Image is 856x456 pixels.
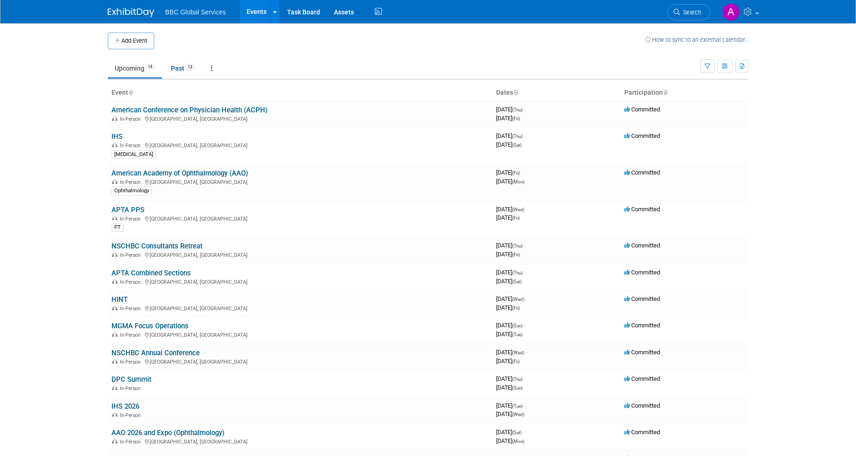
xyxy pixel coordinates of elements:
[165,8,226,16] span: BBC Global Services
[496,206,527,213] span: [DATE]
[526,349,527,356] span: -
[112,252,118,257] img: In-Person Event
[512,430,522,435] span: (Sat)
[524,106,525,113] span: -
[120,143,144,149] span: In-Person
[112,359,118,364] img: In-Person Event
[164,59,202,77] a: Past13
[512,439,524,444] span: (Mon)
[496,115,520,122] span: [DATE]
[111,358,489,365] div: [GEOGRAPHIC_DATA], [GEOGRAPHIC_DATA]
[111,437,489,445] div: [GEOGRAPHIC_DATA], [GEOGRAPHIC_DATA]
[496,278,522,285] span: [DATE]
[111,304,489,312] div: [GEOGRAPHIC_DATA], [GEOGRAPHIC_DATA]
[645,36,749,43] a: How to sync to an external calendar...
[512,297,524,302] span: (Wed)
[120,412,144,418] span: In-Person
[120,439,144,445] span: In-Person
[512,404,523,409] span: (Tue)
[111,187,152,195] div: Ophthalmology
[111,106,268,114] a: American Conference on Physician Health (ACPH)
[112,332,118,337] img: In-Person Event
[112,179,118,184] img: In-Person Event
[496,375,525,382] span: [DATE]
[111,115,489,122] div: [GEOGRAPHIC_DATA], [GEOGRAPHIC_DATA]
[523,429,524,436] span: -
[496,242,525,249] span: [DATE]
[111,169,248,177] a: American Academy of Ophthalmology (AAO)
[112,306,118,310] img: In-Person Event
[624,106,660,113] span: Committed
[512,306,520,311] span: (Fri)
[112,385,118,390] img: In-Person Event
[112,116,118,121] img: In-Person Event
[496,429,524,436] span: [DATE]
[624,206,660,213] span: Committed
[496,295,527,302] span: [DATE]
[512,143,522,148] span: (Sat)
[120,332,144,338] span: In-Person
[496,437,524,444] span: [DATE]
[496,410,524,417] span: [DATE]
[512,243,523,248] span: (Thu)
[496,214,520,221] span: [DATE]
[524,375,525,382] span: -
[512,412,524,417] span: (Wed)
[624,295,660,302] span: Committed
[111,215,489,222] div: [GEOGRAPHIC_DATA], [GEOGRAPHIC_DATA]
[496,132,525,139] span: [DATE]
[120,116,144,122] span: In-Person
[524,322,525,329] span: -
[120,252,144,258] span: In-Person
[120,216,144,222] span: In-Person
[512,170,520,176] span: (Fri)
[624,375,660,382] span: Committed
[496,251,520,258] span: [DATE]
[521,169,523,176] span: -
[145,64,155,71] span: 14
[513,89,518,96] a: Sort by Start Date
[112,143,118,147] img: In-Person Event
[496,106,525,113] span: [DATE]
[120,385,144,391] span: In-Person
[108,8,154,17] img: ExhibitDay
[111,178,489,185] div: [GEOGRAPHIC_DATA], [GEOGRAPHIC_DATA]
[496,304,520,311] span: [DATE]
[512,207,524,212] span: (Wed)
[663,89,667,96] a: Sort by Participation Type
[512,270,523,275] span: (Thu)
[524,402,525,409] span: -
[722,3,740,21] img: Alex Corrigan
[111,349,200,357] a: NSCHBC Annual Conference
[624,429,660,436] span: Committed
[128,89,133,96] a: Sort by Event Name
[112,439,118,443] img: In-Person Event
[512,377,523,382] span: (Thu)
[120,359,144,365] span: In-Person
[512,323,523,328] span: (Sun)
[496,384,523,391] span: [DATE]
[512,116,520,121] span: (Fri)
[120,179,144,185] span: In-Person
[112,412,118,417] img: In-Person Event
[624,349,660,356] span: Committed
[111,322,189,330] a: MGMA Focus Operations
[111,206,144,214] a: APTA PPS
[112,216,118,221] img: In-Person Event
[496,349,527,356] span: [DATE]
[496,141,522,148] span: [DATE]
[111,269,191,277] a: APTA Combined Sections
[624,402,660,409] span: Committed
[120,306,144,312] span: In-Person
[624,132,660,139] span: Committed
[108,59,162,77] a: Upcoming14
[496,358,520,365] span: [DATE]
[111,402,139,410] a: IHS 2026
[512,215,520,221] span: (Fri)
[524,269,525,276] span: -
[680,9,701,16] span: Search
[111,251,489,258] div: [GEOGRAPHIC_DATA], [GEOGRAPHIC_DATA]
[111,295,128,304] a: HINT
[111,375,151,384] a: DPC Summit
[120,279,144,285] span: In-Person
